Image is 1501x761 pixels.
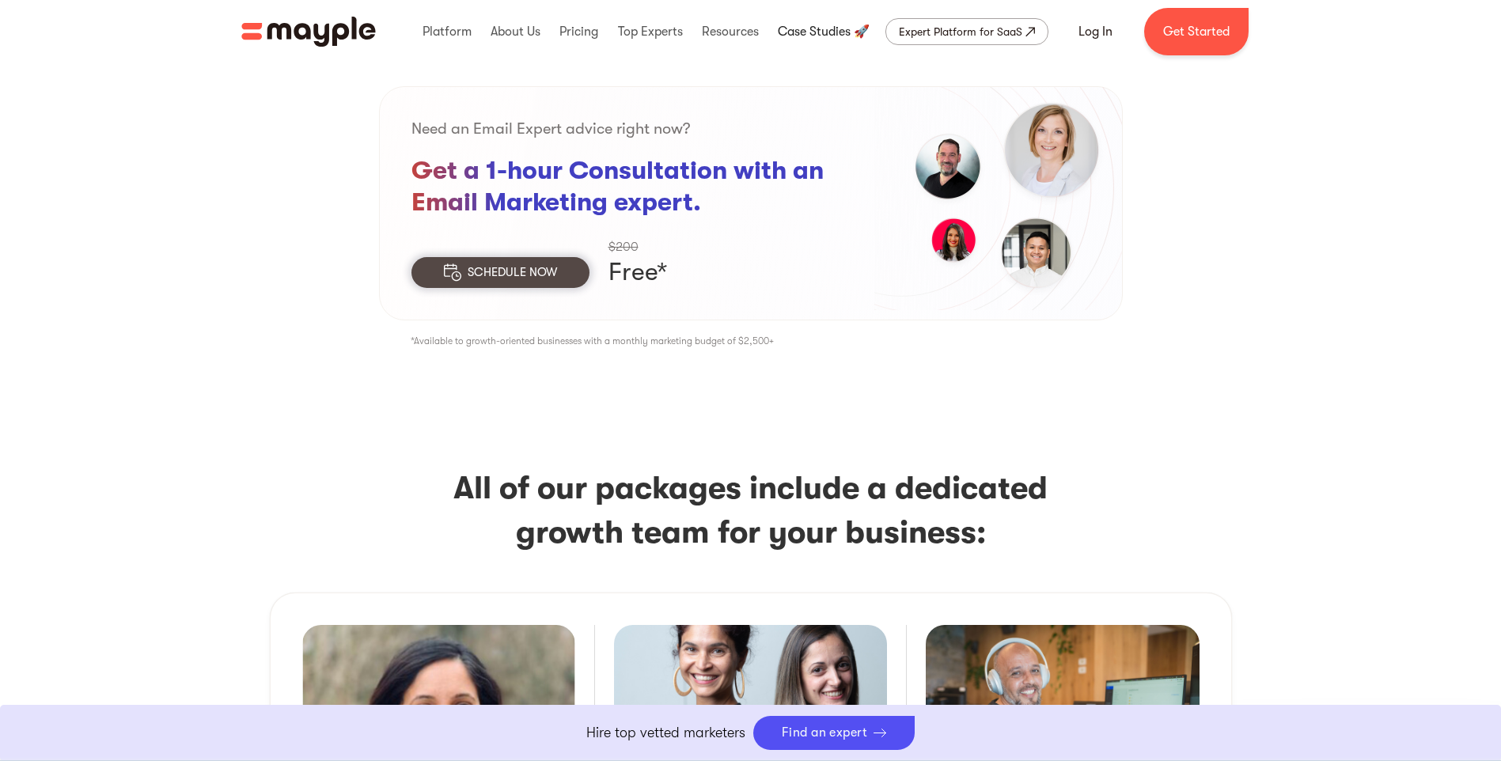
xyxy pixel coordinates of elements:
[1216,577,1501,761] iframe: Chat Widget
[411,119,869,139] p: Need an Email Expert advice right now?
[555,6,602,57] div: Pricing
[241,17,376,47] a: home
[885,18,1048,45] a: Expert Platform for SaaS
[419,6,476,57] div: Platform
[411,155,869,218] h3: Get a 1-hour Consultation with an Email Marketing expert.
[1144,8,1249,55] a: Get Started
[586,722,745,744] p: Hire top vetted marketers
[608,256,667,288] p: Free*
[1059,13,1131,51] a: Log In
[379,333,1123,349] div: *Available to growth-oriented businesses with a monthly marketing budget of $2,500+
[899,22,1022,41] div: Expert Platform for SaaS
[614,6,687,57] div: Top Experts
[487,6,544,57] div: About Us
[270,466,1232,555] h3: All of our packages include a dedicated growth team for your business:
[468,263,557,282] p: SCHEDULE NOW
[241,17,376,47] img: Mayple logo
[698,6,763,57] div: Resources
[608,237,667,256] p: $200
[782,725,868,740] div: Find an expert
